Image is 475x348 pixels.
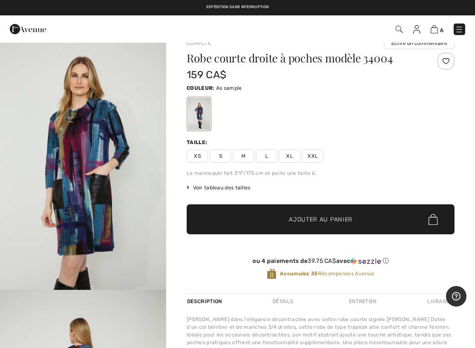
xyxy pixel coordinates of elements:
[206,5,269,9] a: Expédition sans interruption
[187,150,208,162] span: XS
[455,25,463,34] img: Menu
[289,215,352,224] span: Ajouter au panier
[384,37,454,49] button: Écrire un commentaire
[431,25,438,33] img: Panier d'achat
[187,53,410,64] h1: Robe courte droite à poches modèle 34004
[10,24,46,32] a: 1ère Avenue
[210,150,231,162] span: S
[413,25,420,34] img: Mes infos
[10,21,46,38] img: 1ère Avenue
[350,257,381,265] img: Sezzle
[187,139,209,146] div: Taille:
[342,294,384,309] div: Entretien
[187,257,454,265] div: ou 4 paiements de avec
[187,184,251,192] span: Voir tableau des tailles
[280,271,318,277] strong: Accumulez 35
[188,98,210,130] div: As sample
[187,294,224,309] div: Description
[187,69,226,81] span: 159 CA$
[187,40,211,46] a: Compli K
[446,286,466,307] iframe: Ouvre un widget dans lequel vous pouvez trouver plus d’informations
[280,270,374,277] span: Récompenses Avenue
[431,24,443,34] a: 6
[265,294,300,309] div: Détails
[267,268,276,280] img: Récompenses Avenue
[279,150,300,162] span: XL
[308,257,336,265] span: 39.75 CA$
[216,85,242,91] span: As sample
[187,257,454,268] div: ou 4 paiements de39.75 CA$avecSezzle Cliquez pour en savoir plus sur Sezzle
[396,26,403,33] img: Recherche
[187,204,454,234] button: Ajouter au panier
[256,150,277,162] span: L
[428,214,438,225] img: Bag.svg
[233,150,254,162] span: M
[187,85,214,91] span: Couleur:
[187,169,454,177] div: Le mannequin fait 5'9"/175 cm et porte une taille 6.
[440,27,443,33] span: 6
[425,294,454,309] div: Livraison
[302,150,323,162] span: XXL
